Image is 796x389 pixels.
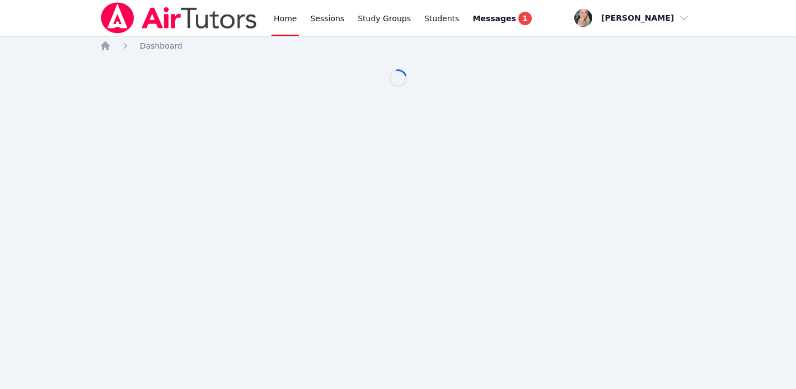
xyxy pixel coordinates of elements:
[472,13,516,24] span: Messages
[100,2,258,34] img: Air Tutors
[518,12,532,25] span: 1
[140,41,182,50] span: Dashboard
[140,40,182,51] a: Dashboard
[100,40,697,51] nav: Breadcrumb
